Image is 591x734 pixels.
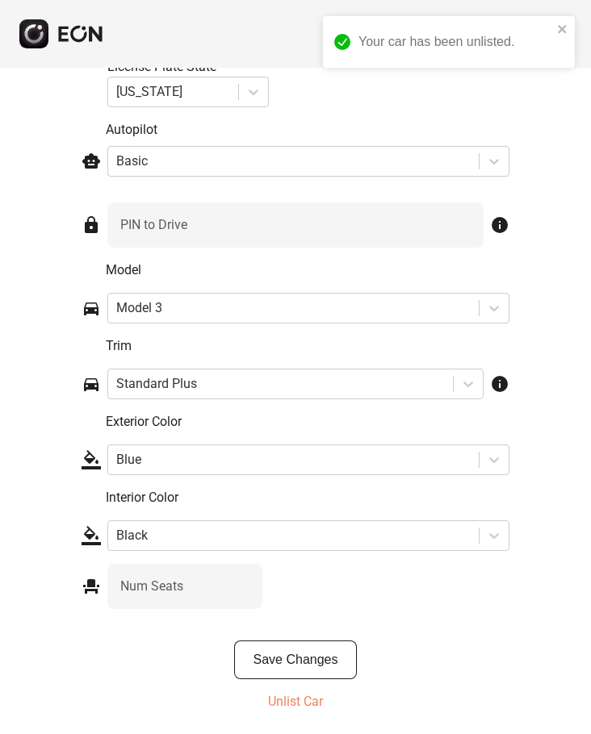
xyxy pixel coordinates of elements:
p: Model [106,261,509,280]
p: Interior Color [106,488,509,507]
span: lock [82,215,101,235]
span: format_color_fill [82,526,101,545]
label: PIN to Drive [120,215,187,235]
span: directions_car [82,298,101,318]
span: info [490,374,509,394]
span: event_seat [82,577,101,596]
p: Exterior Color [106,412,509,432]
p: Trim [106,336,509,356]
span: smart_toy [82,152,101,171]
label: Num Seats [120,577,183,596]
button: close [557,23,568,35]
p: Unlist Car [268,692,323,711]
p: Autopilot [106,120,509,140]
button: Save Changes [234,640,358,679]
span: info [490,215,509,235]
span: directions_car [82,374,101,394]
div: Your car has been unlisted. [358,32,552,52]
span: format_color_fill [82,450,101,469]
